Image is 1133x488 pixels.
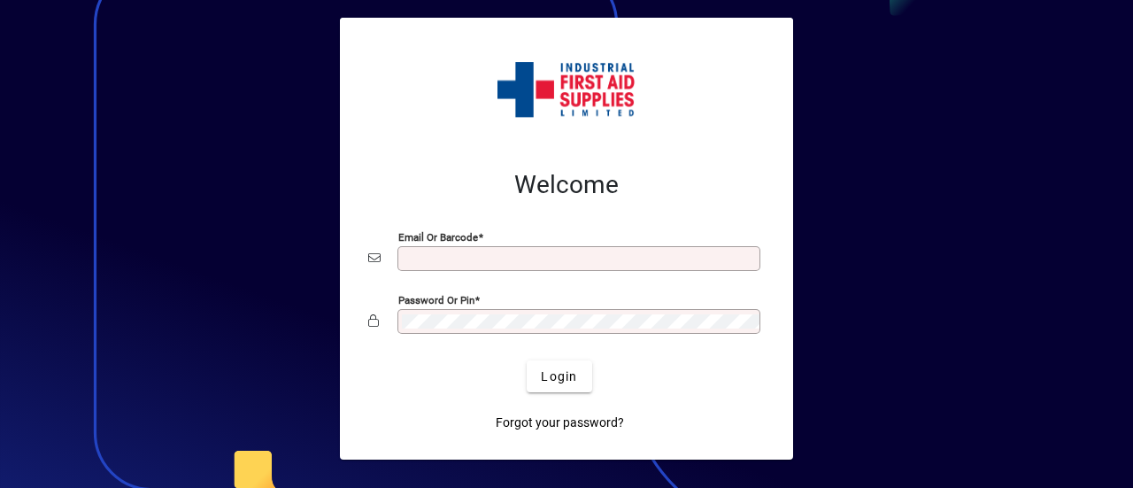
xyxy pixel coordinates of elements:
[398,231,478,244] mat-label: Email or Barcode
[496,414,624,432] span: Forgot your password?
[368,170,765,200] h2: Welcome
[541,368,577,386] span: Login
[489,407,631,438] a: Forgot your password?
[398,294,474,306] mat-label: Password or Pin
[527,360,591,392] button: Login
